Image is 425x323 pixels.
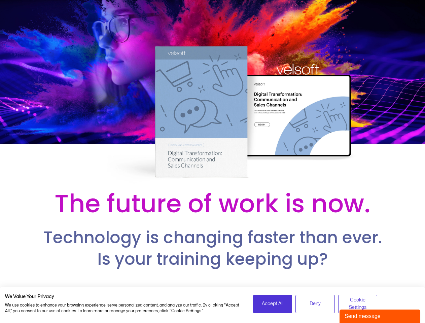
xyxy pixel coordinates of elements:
[22,227,403,270] h2: Technology is changing faster than ever. Is your training keeping up?
[262,300,283,308] span: Accept All
[5,294,243,300] h2: We Value Your Privacy
[253,295,292,313] button: Accept all cookies
[343,296,373,312] span: Cookie Settings
[338,295,378,313] button: Adjust cookie preferences
[21,187,403,220] h2: The future of work is now.
[295,295,335,313] button: Deny all cookies
[5,302,243,314] p: We use cookies to enhance your browsing experience, serve personalized content, and analyze our t...
[310,300,321,308] span: Deny
[340,308,422,323] iframe: chat widget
